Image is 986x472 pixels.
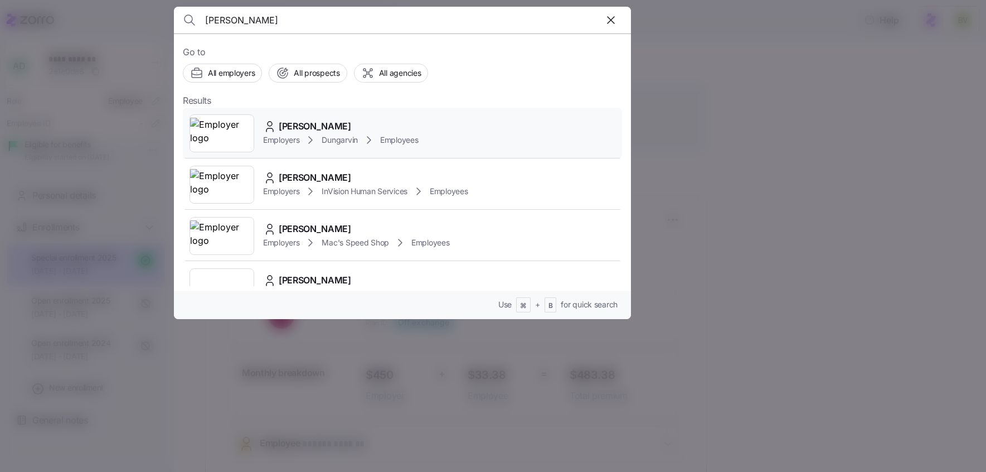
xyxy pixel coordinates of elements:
[430,186,468,197] span: Employees
[183,45,622,59] span: Go to
[183,64,262,83] button: All employers
[380,134,418,146] span: Employees
[322,237,389,248] span: Mac's Speed Shop
[279,222,351,236] span: [PERSON_NAME]
[208,68,255,79] span: All employers
[548,301,553,311] span: B
[498,299,512,310] span: Use
[263,134,299,146] span: Employers
[279,171,351,185] span: [PERSON_NAME]
[183,94,211,108] span: Results
[190,118,254,149] img: Employer logo
[520,301,527,311] span: ⌘
[322,186,407,197] span: InVision Human Services
[535,299,540,310] span: +
[294,68,339,79] span: All prospects
[269,64,347,83] button: All prospects
[263,186,299,197] span: Employers
[411,237,449,248] span: Employees
[354,64,429,83] button: All agencies
[561,299,618,310] span: for quick search
[190,220,254,252] img: Employer logo
[190,169,254,200] img: Employer logo
[279,119,351,133] span: [PERSON_NAME]
[279,273,351,287] span: [PERSON_NAME]
[263,237,299,248] span: Employers
[379,68,421,79] span: All agencies
[322,134,357,146] span: Dungarvin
